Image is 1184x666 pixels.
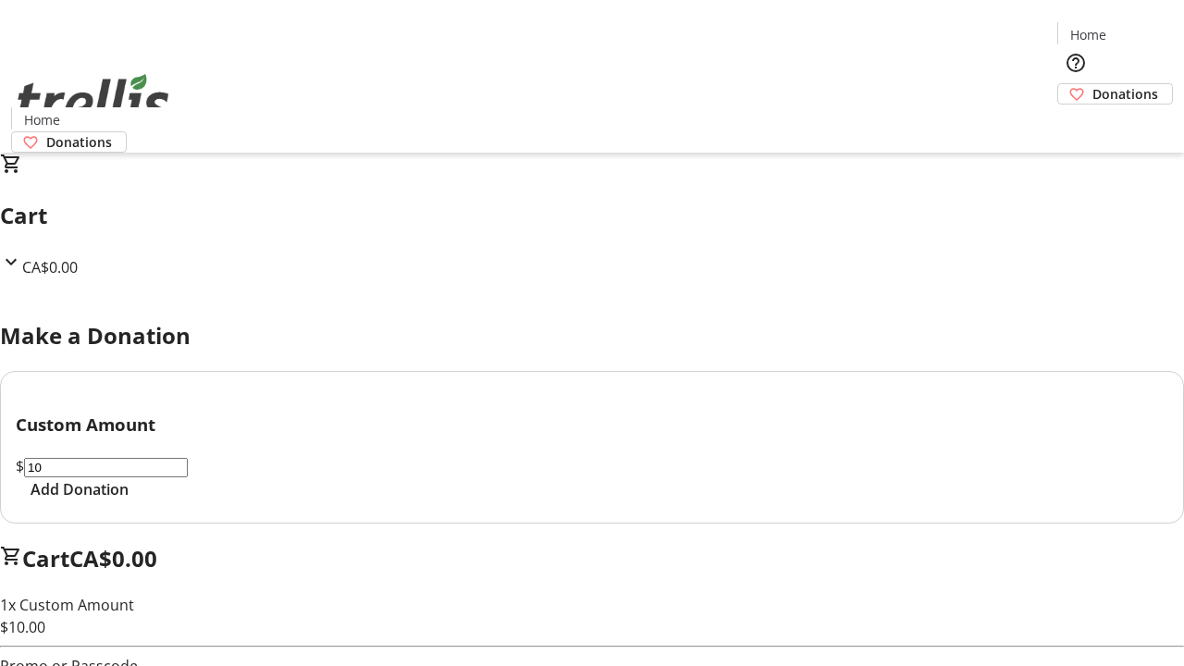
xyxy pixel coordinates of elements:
span: CA$0.00 [69,543,157,573]
h3: Custom Amount [16,412,1168,438]
span: Home [1070,25,1106,44]
span: Donations [1092,84,1158,104]
a: Home [12,110,71,129]
span: Donations [46,132,112,152]
span: CA$0.00 [22,257,78,277]
span: Add Donation [31,478,129,500]
a: Donations [1057,83,1173,105]
a: Home [1058,25,1117,44]
span: $ [16,456,24,476]
button: Cart [1057,105,1094,142]
button: Add Donation [16,478,143,500]
span: Home [24,110,60,129]
img: Orient E2E Organization bW73qfA9ru's Logo [11,54,176,146]
input: Donation Amount [24,458,188,477]
button: Help [1057,44,1094,81]
a: Donations [11,131,127,153]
